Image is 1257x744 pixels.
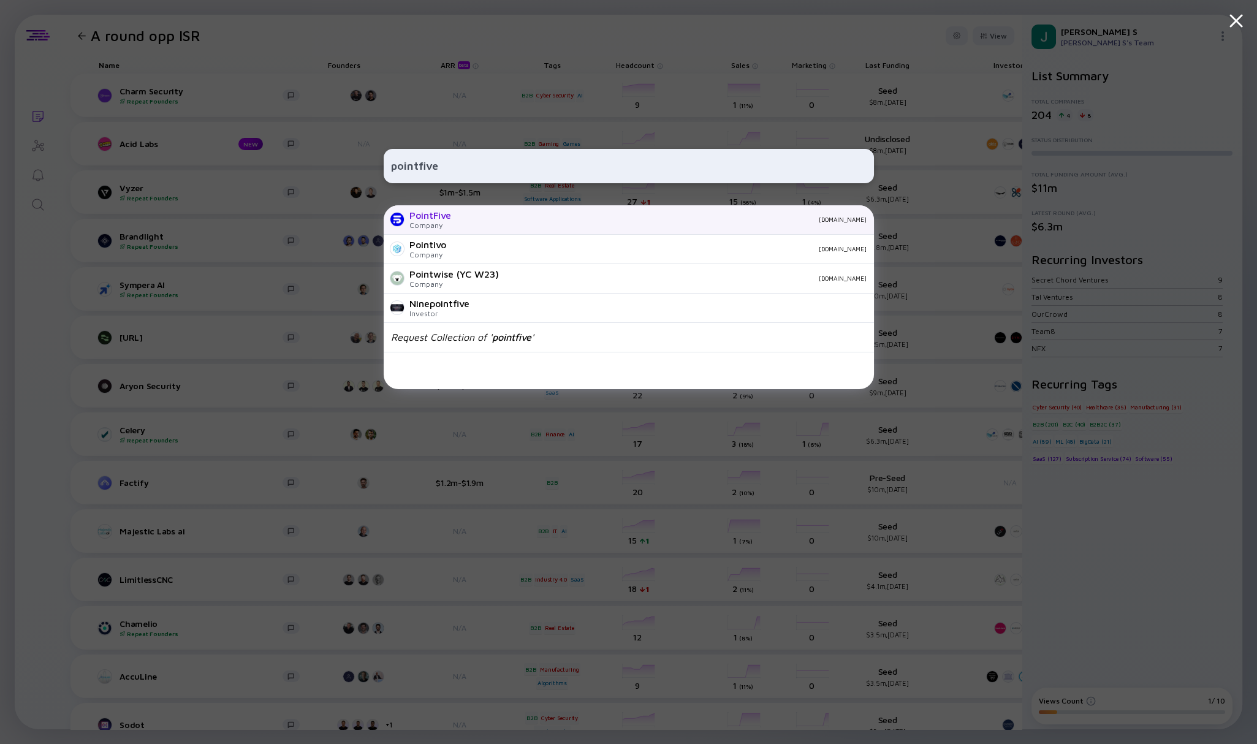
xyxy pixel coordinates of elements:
div: [DOMAIN_NAME] [461,216,867,223]
div: PointFive [409,210,451,221]
div: Pointwise (YC W23) [409,268,499,279]
input: Search Company or Investor... [391,155,867,177]
div: Investor [409,309,469,318]
div: Company [409,250,446,259]
div: Request Collection of ' ' [391,332,534,343]
span: pointfive [492,332,531,343]
div: [DOMAIN_NAME] [509,275,867,282]
div: [DOMAIN_NAME] [456,245,867,252]
div: Company [409,279,499,289]
div: Ninepointfive [409,298,469,309]
div: Company [409,221,451,230]
div: Pointivo [409,239,446,250]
